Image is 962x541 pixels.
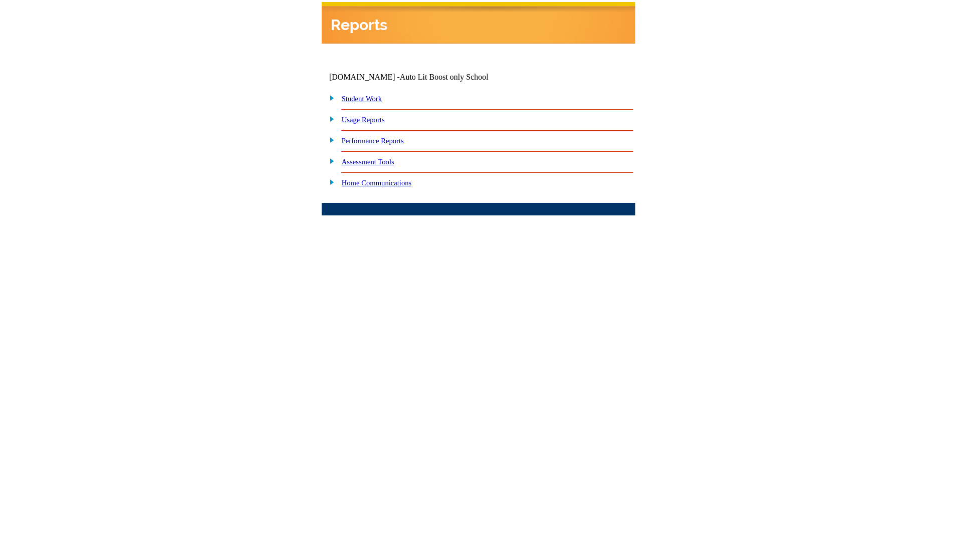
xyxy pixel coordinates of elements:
[324,135,335,144] img: plus.gif
[329,73,514,82] td: [DOMAIN_NAME] -
[342,116,385,124] a: Usage Reports
[342,158,394,166] a: Assessment Tools
[324,93,335,102] img: plus.gif
[324,156,335,165] img: plus.gif
[342,137,404,145] a: Performance Reports
[324,114,335,123] img: plus.gif
[324,177,335,186] img: plus.gif
[342,95,382,103] a: Student Work
[400,73,489,81] nobr: Auto Lit Boost only School
[342,179,412,187] a: Home Communications
[322,2,635,44] img: header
